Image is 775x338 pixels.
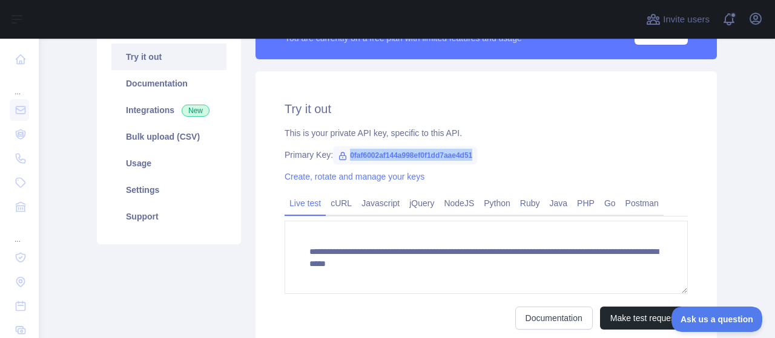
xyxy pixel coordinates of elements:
div: ... [10,220,29,244]
a: Postman [621,193,664,213]
a: jQuery [404,193,439,213]
a: Documentation [111,70,226,97]
a: Usage [111,150,226,177]
div: This is your private API key, specific to this API. [285,127,688,139]
iframe: Toggle Customer Support [671,307,763,332]
h2: Try it out [285,100,688,117]
a: Support [111,203,226,230]
a: Bulk upload (CSV) [111,123,226,150]
a: Live test [285,193,326,213]
a: Create, rotate and manage your keys [285,172,424,181]
button: Make test request [600,307,688,330]
span: Invite users [663,13,710,27]
span: 0faf6002af144a998ef0f1dd7aae4d51 [333,146,477,164]
div: ... [10,73,29,97]
a: NodeJS [439,193,479,213]
a: Java [545,193,573,213]
a: cURL [326,193,357,213]
a: Integrations New [111,97,226,123]
div: Primary Key: [285,149,688,161]
a: Try it out [111,44,226,70]
button: Invite users [644,10,712,29]
a: Ruby [515,193,545,213]
a: Javascript [357,193,404,213]
a: Settings [111,177,226,203]
a: Documentation [515,307,593,330]
a: Go [599,193,621,213]
a: Python [479,193,515,213]
a: PHP [572,193,599,213]
span: New [182,105,209,117]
